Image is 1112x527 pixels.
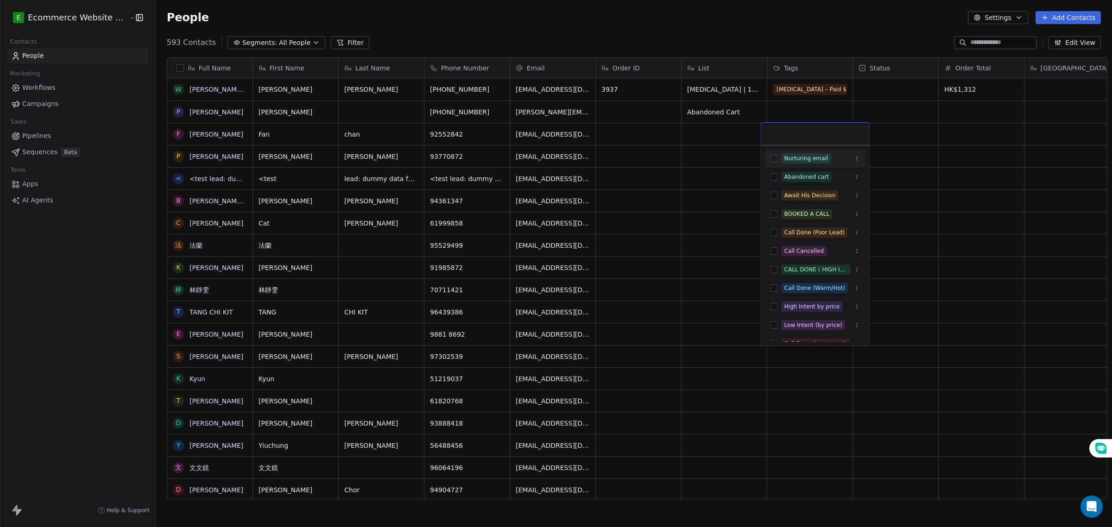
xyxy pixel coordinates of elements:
div: Call Done (Warm/Hot) [784,284,846,292]
div: Call Done (Poor Lead) [784,228,845,237]
div: Suggestions [765,149,866,464]
div: Call Done (Low Intent) [784,339,847,348]
div: Nurturing email [784,154,828,163]
div: Low Intent (by price) [784,321,842,329]
div: Call Cancelled [784,247,824,255]
div: Abandoned cart [784,173,829,181]
div: High Intent by price [784,302,840,311]
div: BOOKED A CALL [784,210,830,218]
div: Await His Decision [784,191,836,200]
div: CALL DONE ( HIGH INTENT ) [784,265,848,274]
